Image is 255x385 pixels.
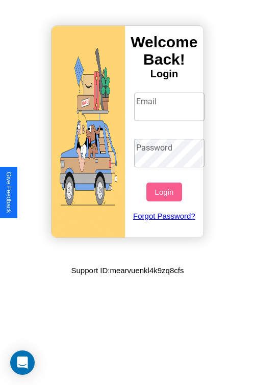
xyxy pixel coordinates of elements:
[5,172,12,213] div: Give Feedback
[146,183,182,201] button: Login
[125,68,203,80] h4: Login
[71,263,184,277] p: Support ID: mearvuenkl4k9zq8cfs
[125,34,203,68] h3: Welcome Back!
[129,201,200,230] a: Forgot Password?
[52,26,125,238] img: gif
[10,350,35,375] div: Open Intercom Messenger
